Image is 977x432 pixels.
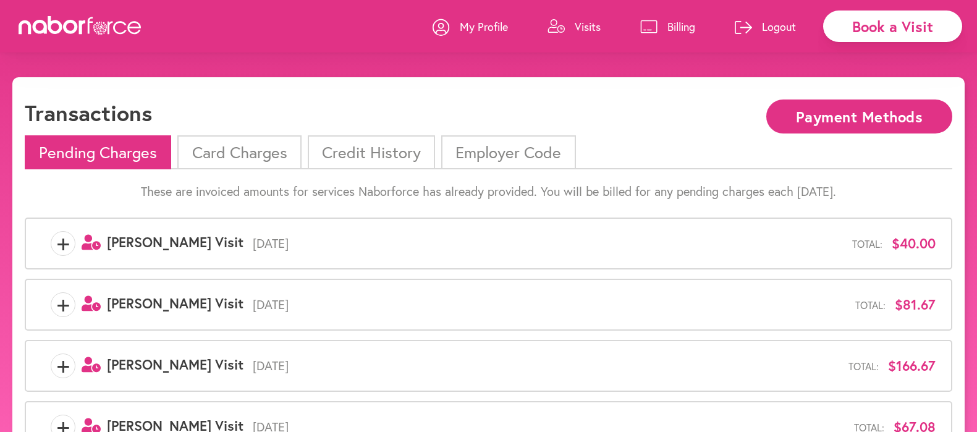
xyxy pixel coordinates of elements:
div: Book a Visit [823,11,962,42]
span: [PERSON_NAME] Visit [107,355,243,373]
span: $166.67 [888,358,936,374]
a: Visits [548,8,601,45]
p: Logout [762,19,796,34]
a: Payment Methods [766,109,952,121]
span: + [51,354,75,378]
span: [PERSON_NAME] Visit [107,233,243,251]
p: My Profile [460,19,508,34]
span: Total: [855,299,886,311]
span: [DATE] [243,297,855,312]
li: Pending Charges [25,135,171,169]
li: Credit History [308,135,435,169]
span: Total: [848,360,879,372]
p: Billing [667,19,695,34]
p: These are invoiced amounts for services Naborforce has already provided. You will be billed for a... [25,184,952,199]
span: [DATE] [243,358,848,373]
li: Employer Code [441,135,575,169]
span: [DATE] [243,236,852,251]
span: + [51,231,75,256]
p: Visits [575,19,601,34]
span: $81.67 [895,297,936,313]
span: [PERSON_NAME] Visit [107,294,243,312]
h1: Transactions [25,100,152,126]
a: My Profile [433,8,508,45]
button: Payment Methods [766,100,952,133]
span: $40.00 [892,235,936,252]
span: + [51,292,75,317]
li: Card Charges [177,135,301,169]
a: Logout [735,8,796,45]
a: Billing [640,8,695,45]
span: Total: [852,238,882,250]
